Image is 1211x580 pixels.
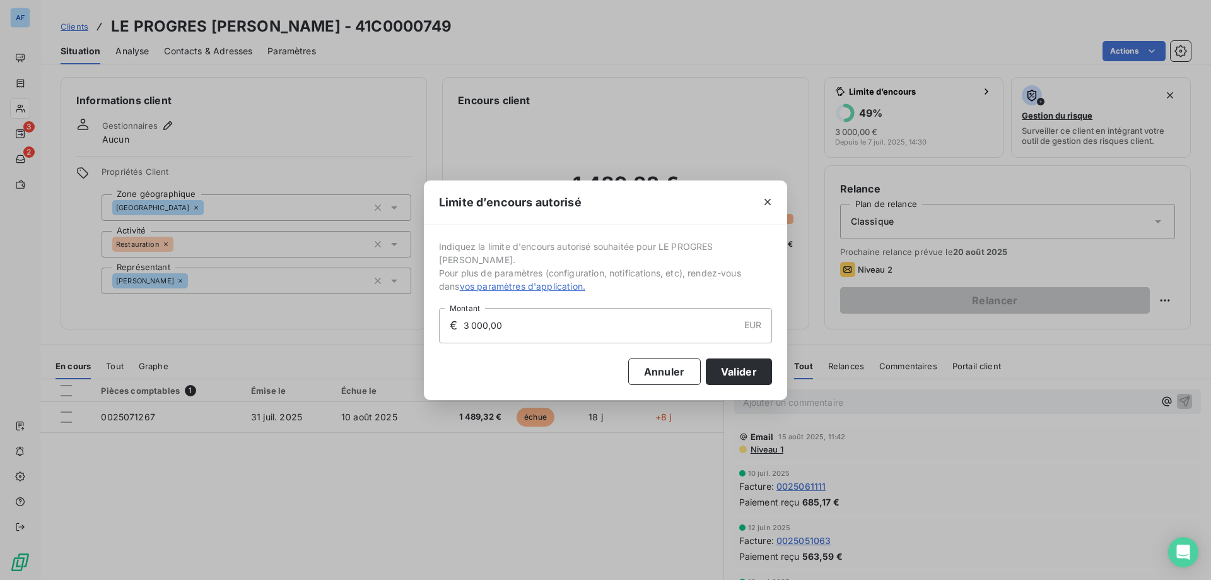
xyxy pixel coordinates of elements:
span: Limite d’encours autorisé [439,194,582,211]
button: Annuler [628,358,701,385]
span: Indiquez la limite d'encours autorisé souhaitée pour LE PROGRES [PERSON_NAME]. Pour plus de param... [439,240,772,293]
div: Open Intercom Messenger [1168,537,1198,567]
span: vos paramètres d'application. [460,281,585,292]
button: Valider [706,358,772,385]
